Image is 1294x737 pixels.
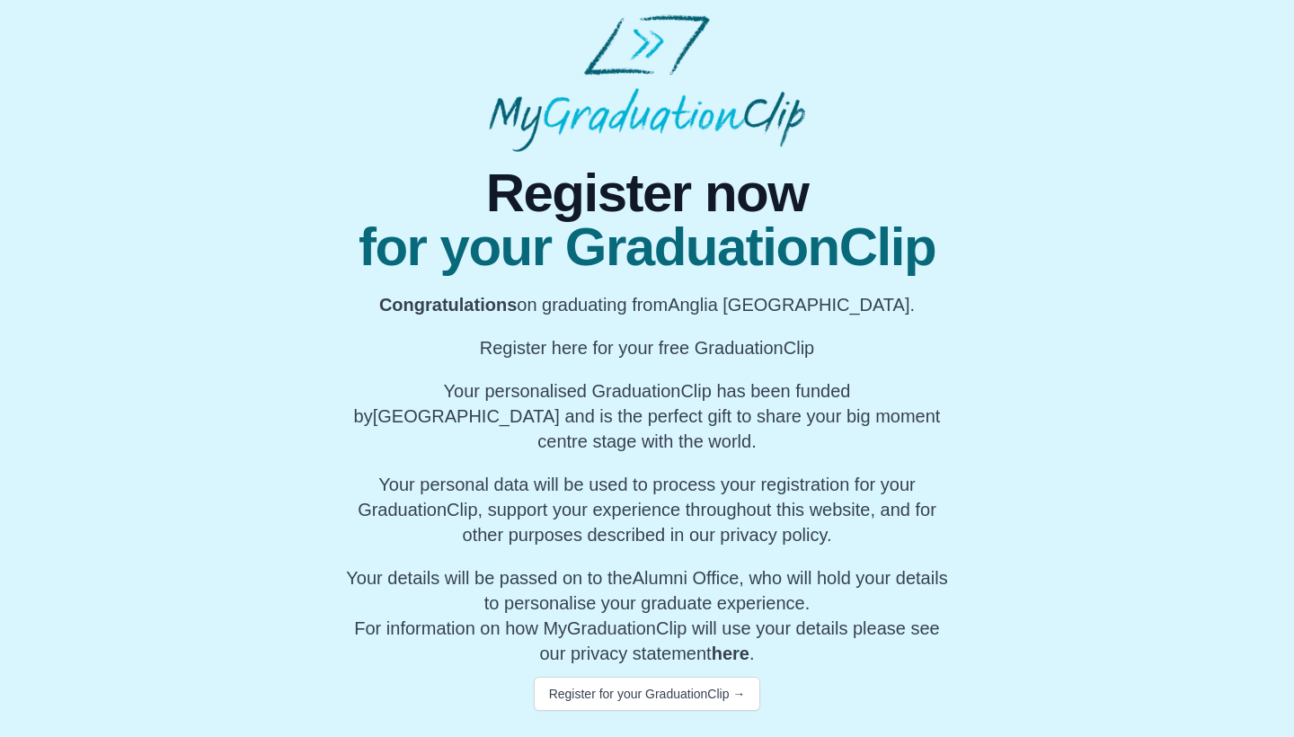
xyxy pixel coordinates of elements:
img: MyGraduationClip [489,14,805,152]
span: Your details will be passed on to the , who will hold your details to personalise your graduate e... [346,568,947,613]
button: Register for your GraduationClip → [534,677,761,711]
a: here [712,644,749,663]
span: Register now [345,166,949,220]
span: for your GraduationClip [345,220,949,274]
span: For information on how MyGraduationClip will use your details please see our privacy statement . [346,568,947,663]
p: Your personalised GraduationClip has been funded by [GEOGRAPHIC_DATA] and is the perfect gift to ... [345,378,949,454]
p: Your personal data will be used to process your registration for your GraduationClip, support you... [345,472,949,547]
p: on graduating from Anglia [GEOGRAPHIC_DATA]. [345,292,949,317]
span: Alumni Office [633,568,740,588]
p: Register here for your free GraduationClip [345,335,949,360]
b: Congratulations [379,295,517,315]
